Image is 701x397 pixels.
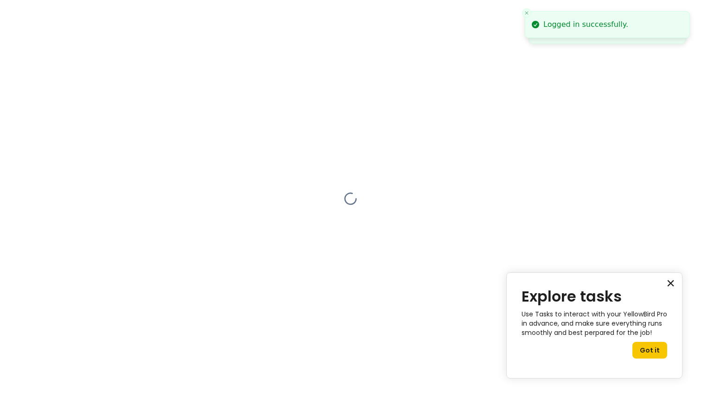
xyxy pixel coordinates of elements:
div: Logged in successfully. [543,19,628,30]
button: Close toast [522,8,531,18]
h2: Explore tasks [522,288,667,305]
button: Close [666,276,675,290]
p: Use Tasks to interact with your YellowBird Pro in advance, and make sure everything runs smoothly... [522,310,667,337]
button: Got it [632,342,667,359]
